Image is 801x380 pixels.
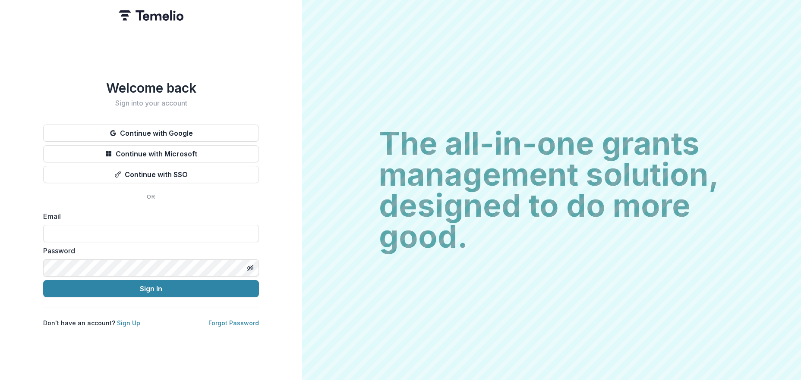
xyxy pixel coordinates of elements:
img: Temelio [119,10,183,21]
button: Sign In [43,280,259,297]
a: Sign Up [117,319,140,327]
button: Toggle password visibility [243,261,257,275]
label: Password [43,246,254,256]
h1: Welcome back [43,80,259,96]
button: Continue with Microsoft [43,145,259,162]
button: Continue with SSO [43,166,259,183]
label: Email [43,211,254,221]
button: Continue with Google [43,125,259,142]
p: Don't have an account? [43,318,140,327]
h2: Sign into your account [43,99,259,107]
a: Forgot Password [208,319,259,327]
